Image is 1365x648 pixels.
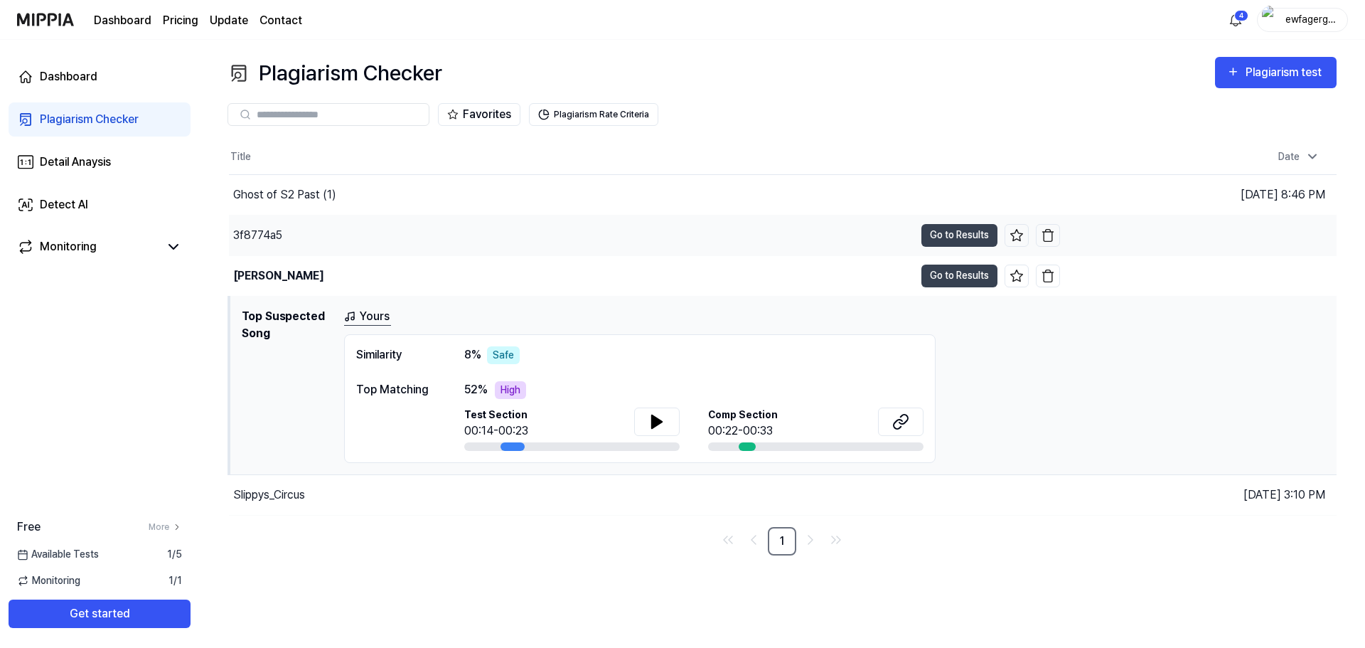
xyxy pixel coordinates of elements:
span: 52 % [464,381,488,398]
a: Update [210,12,248,29]
h1: Top Suspected Song [242,308,333,463]
div: Similarity [356,346,436,364]
div: Top Matching [356,381,436,398]
div: Plagiarism test [1246,63,1325,82]
td: [DATE] 8:46 PM [1060,174,1337,215]
div: Detail Anaysis [40,154,111,171]
span: Test Section [464,408,528,423]
div: ewfagergarg [1283,11,1339,27]
span: 1 / 1 [168,573,182,588]
div: 4 [1234,10,1248,21]
td: [DATE] 8:43 PM [1060,215,1337,255]
a: Go to last page [825,529,847,551]
img: delete [1041,228,1055,243]
div: [PERSON_NAME] [233,267,323,285]
button: Plagiarism Rate Criteria [529,103,658,126]
a: Monitoring [17,238,159,255]
a: Go to first page [717,529,739,551]
button: Plagiarism test [1215,57,1337,88]
div: Plagiarism Checker [40,111,139,128]
img: profile [1262,6,1279,34]
a: Dashboard [9,60,191,94]
a: More [149,521,182,533]
span: 8 % [464,346,481,363]
div: Plagiarism Checker [227,57,442,89]
a: Dashboard [94,12,151,29]
span: Comp Section [708,408,778,423]
td: [DATE] 8:40 PM [1060,255,1337,296]
button: profileewfagergarg [1257,8,1348,32]
button: Get started [9,600,191,628]
span: 1 / 5 [167,547,182,562]
th: Title [229,140,1060,174]
button: 알림4 [1224,9,1247,31]
span: Monitoring [17,573,80,588]
a: Go to next page [799,529,822,551]
div: 3f8774a5 [233,227,282,244]
div: Monitoring [40,238,97,255]
a: Go to previous page [742,529,765,551]
div: Ghost of S2 Past (1) [233,186,336,203]
div: Slippys_Circus [233,487,305,504]
div: Safe [487,346,520,364]
a: Detail Anaysis [9,145,191,179]
button: Go to Results [921,265,997,287]
a: Pricing [163,12,198,29]
img: delete [1041,269,1055,283]
a: 1 [768,527,796,556]
img: 알림 [1227,11,1244,28]
a: Detect AI [9,188,191,222]
a: Plagiarism Checker [9,102,191,137]
td: [DATE] 3:10 PM [1060,474,1337,515]
div: Date [1273,145,1325,169]
nav: pagination [227,527,1337,556]
div: High [495,381,526,399]
button: Go to Results [921,224,997,247]
div: 00:14-00:23 [464,423,528,440]
a: Yours [344,308,391,326]
button: Favorites [438,103,520,126]
span: Free [17,519,41,536]
div: Dashboard [40,68,97,85]
span: Available Tests [17,547,99,562]
a: Contact [259,12,302,29]
div: Detect AI [40,196,88,213]
div: 00:22-00:33 [708,423,778,440]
